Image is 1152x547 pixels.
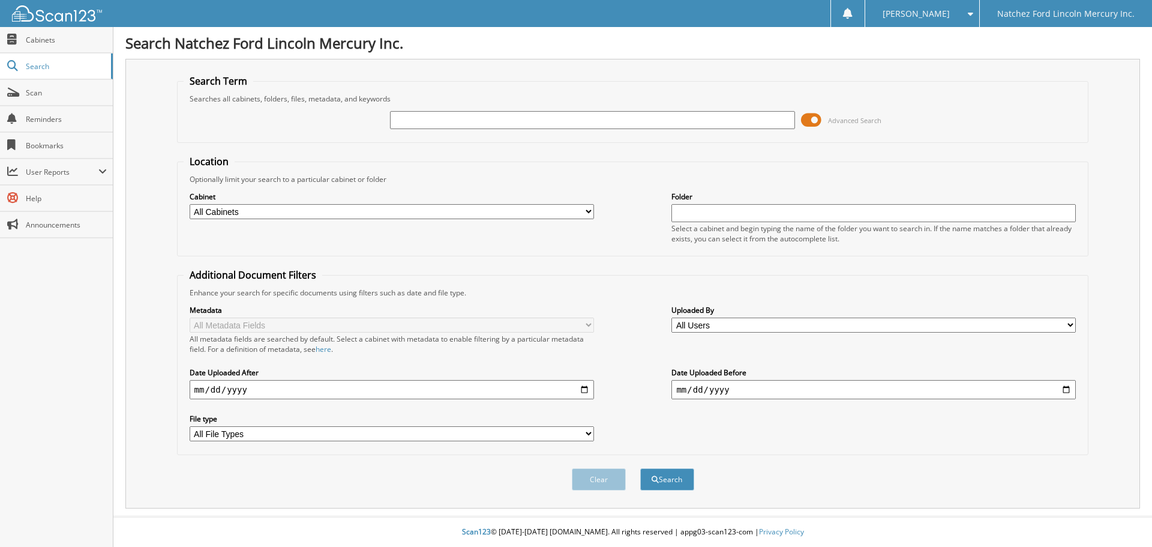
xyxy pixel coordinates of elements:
label: Date Uploaded Before [671,367,1076,378]
a: Privacy Policy [759,527,804,537]
button: Search [640,468,694,491]
span: Bookmarks [26,141,107,151]
input: start [190,380,594,399]
label: File type [190,414,594,424]
span: Scan123 [462,527,491,537]
div: Enhance your search for specific documents using filters such as date and file type. [184,288,1082,298]
span: Advanced Search [828,116,881,125]
span: Search [26,61,105,71]
span: Help [26,193,107,204]
span: Scan [26,88,107,98]
span: Cabinets [26,35,107,45]
span: [PERSON_NAME] [883,10,950,17]
button: Clear [572,468,626,491]
div: Searches all cabinets, folders, files, metadata, and keywords [184,94,1082,104]
span: Natchez Ford Lincoln Mercury Inc. [997,10,1135,17]
div: All metadata fields are searched by default. Select a cabinet with metadata to enable filtering b... [190,334,594,354]
legend: Search Term [184,74,253,88]
span: Announcements [26,220,107,230]
h1: Search Natchez Ford Lincoln Mercury Inc. [125,33,1140,53]
label: Date Uploaded After [190,367,594,378]
label: Folder [671,192,1076,202]
span: User Reports [26,167,98,177]
img: scan123-logo-white.svg [12,5,102,22]
label: Cabinet [190,192,594,202]
input: end [671,380,1076,399]
div: Select a cabinet and begin typing the name of the folder you want to search in. If the name match... [671,223,1076,244]
div: Optionally limit your search to a particular cabinet or folder [184,174,1082,184]
legend: Location [184,155,235,168]
label: Metadata [190,305,594,315]
a: here [316,344,331,354]
label: Uploaded By [671,305,1076,315]
div: © [DATE]-[DATE] [DOMAIN_NAME]. All rights reserved | appg03-scan123-com | [113,518,1152,547]
legend: Additional Document Filters [184,268,322,282]
span: Reminders [26,114,107,124]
